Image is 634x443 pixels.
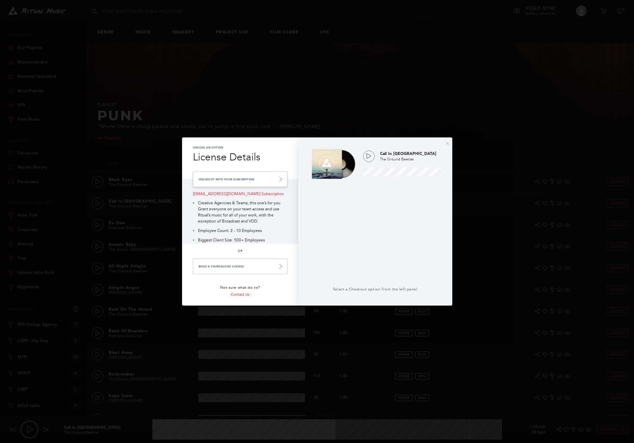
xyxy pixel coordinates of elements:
[446,140,450,146] button: ×
[309,146,358,182] img: Call In Sick
[231,292,250,297] a: Contact Us
[193,249,287,253] p: or
[193,146,287,150] p: Choose an Option
[380,151,441,157] p: Call In [GEOGRAPHIC_DATA]
[193,228,287,234] li: Employee Count: 2 - 10 Employees
[193,285,287,291] p: Not sure what do to?
[193,237,287,243] li: Biggest Client Size: 500+ Employees
[193,191,287,197] p: [EMAIL_ADDRESS][DOMAIN_NAME] Subscription
[309,287,441,292] p: Select a Checkout option from the left panel
[380,157,441,162] p: The Ground Beetles
[193,200,287,224] li: Creative Agencies & Teams, this one’s for you. Grant everyone on your team access and use Ritual’...
[193,172,287,187] a: Checkout with your Subscription
[193,150,287,165] h3: License Details
[193,259,287,274] a: Build a Standalone License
